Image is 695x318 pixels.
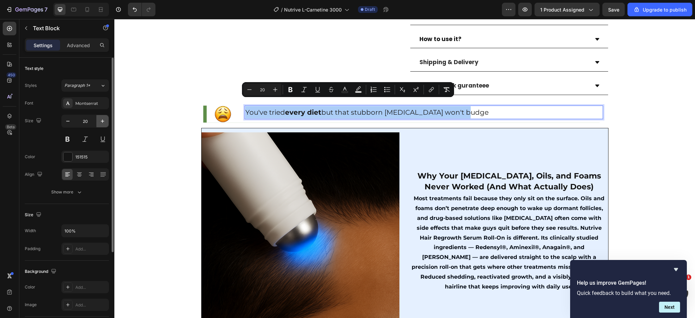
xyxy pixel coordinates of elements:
span: Paragraph 1* [64,82,90,89]
p: 7 [44,5,48,14]
p: Quick feedback to build what you need. [577,290,680,296]
p: Most treatments fail because they only sit on the surface. Oils and foams don’t penetrate deep en... [297,175,493,273]
div: Font [25,100,33,106]
span: 1 product assigned [540,6,584,13]
iframe: Design area [114,19,695,318]
button: 1 product assigned [534,3,600,16]
p: You've tried but that stubborn [MEDICAL_DATA] won't budge [131,87,488,99]
div: Montserrat [75,100,107,107]
strong: every diet [171,89,207,97]
span: Draft [365,6,375,13]
input: Auto [62,225,109,237]
div: Padding [25,246,40,252]
div: Align [25,170,44,179]
div: Editor contextual toolbar [242,82,454,97]
div: 151515 [75,154,107,160]
button: Show more [25,186,109,198]
div: Color [25,154,35,160]
div: Add... [75,246,107,252]
span: Shipping & Delivery [305,39,364,47]
h2: Help us improve GemPages! [577,279,680,287]
div: Rich Text Editor. Editing area: main [130,87,489,100]
p: Advanced [67,42,90,49]
div: 450 [6,72,16,78]
button: Hide survey [672,265,680,274]
button: 7 [3,3,51,16]
button: Upgrade to publish [627,3,692,16]
span: / [281,6,283,13]
button: Save [602,3,625,16]
div: Text style [25,66,43,72]
div: Styles [25,82,37,89]
div: Size [25,116,43,126]
div: Color [25,284,35,290]
span: Why Your [MEDICAL_DATA], Oils, and Foams Never Worked (And What Actually Does) [303,152,487,172]
p: Settings [34,42,53,49]
span: Nutrive L-Carnetine 3000 [284,6,342,13]
div: Show more [51,189,83,195]
div: Background [25,267,58,276]
div: Size [25,210,43,220]
div: Undo/Redo [128,3,155,16]
div: Width [25,228,36,234]
img: gempages_514397818819969894-b808a7d3-2d3b-43b9-9f29-5e233e6a923f.png [100,87,117,104]
div: Image [25,302,37,308]
div: Help us improve GemPages! [577,265,680,313]
span: Money back guranteee [305,62,375,71]
div: Beta [5,124,16,130]
span: Save [608,7,619,13]
img: Alt Image [87,113,285,311]
div: Add... [75,302,107,308]
div: Add... [75,284,107,291]
span: 1 [686,275,691,280]
button: Next question [659,302,680,313]
button: Paragraph 1* [61,79,109,92]
div: Upgrade to publish [633,6,687,13]
p: Text Block [33,24,91,32]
